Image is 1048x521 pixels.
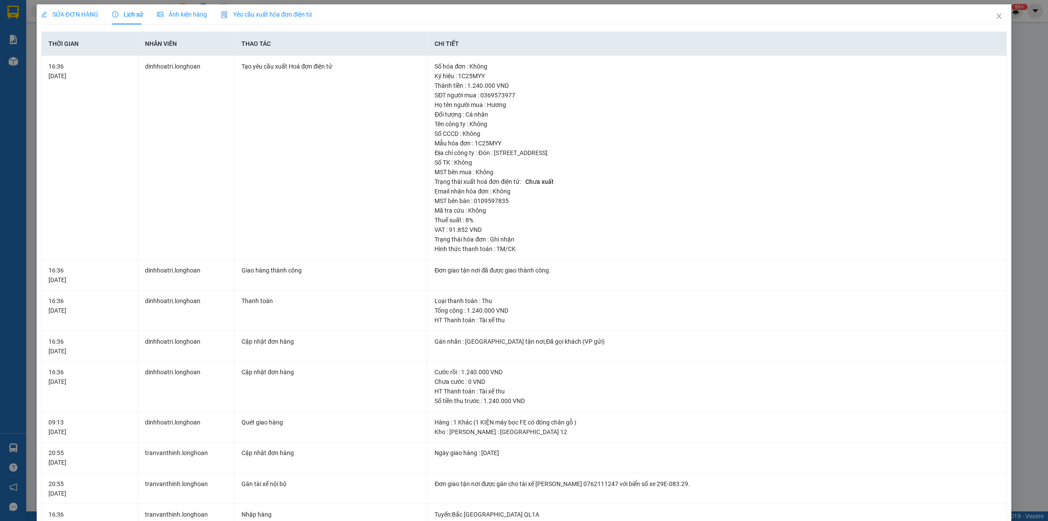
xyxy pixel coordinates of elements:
div: Số CCCD : Không [434,129,1000,138]
div: Hình thức thanh toán : TM/CK [434,244,1000,254]
td: dinhhoatri.longhoan [138,260,234,291]
div: Loại thanh toán : Thu [434,296,1000,306]
div: Số TK : Không [434,158,1000,167]
div: Số hóa đơn : Không [434,62,1000,71]
div: 20:55 [DATE] [48,448,131,467]
div: MST bên mua : Không [434,167,1000,177]
div: Số tiền thu trước : 1.240.000 VND [434,396,1000,406]
div: Đơn giao tận nơi đã được giao thành công. [434,266,1000,275]
div: Nhập hàng [241,510,420,519]
div: Gán tài xế nội bộ [241,479,420,489]
span: Lịch sử [112,11,143,18]
div: VAT : 91.852 VND [434,225,1000,235]
span: clock-circle [112,11,118,17]
div: Chưa cước : 0 VND [434,377,1000,386]
div: Mã tra cứu : Không [434,206,1000,215]
div: 16:36 [DATE] [48,62,131,81]
div: Cước rồi : 1.240.000 VND [434,367,1000,377]
div: HT Thanh toán : Tài xế thu [434,386,1000,396]
div: Tổng cộng : 1.240.000 VND [434,306,1000,315]
span: close [996,13,1003,20]
div: Gán nhãn : [GEOGRAPHIC_DATA] tận nơi,Đã gọi khách (VP gửi) [434,337,1000,346]
div: 16:36 [DATE] [48,337,131,356]
td: dinhhoatri.longhoan [138,331,234,362]
div: Hàng : 1 Khác (1 KIỆN máy bọc FE có đóng chân gỗ ) [434,417,1000,427]
span: Chưa xuất [522,177,557,186]
th: Nhân viên [138,32,234,56]
th: Thời gian [41,32,138,56]
div: MST bên bán : 0109597835 [434,196,1000,206]
div: 16:36 [DATE] [48,266,131,285]
div: Cập nhật đơn hàng [241,367,420,377]
div: Đối tượng : Cá nhân [434,110,1000,119]
div: Giao hàng thành công [241,266,420,275]
span: edit [41,11,47,17]
div: Tên công ty : Không [434,119,1000,129]
div: Ngày giao hàng : [DATE] [434,448,1000,458]
div: 16:36 [DATE] [48,296,131,315]
div: Tạo yêu cầu xuất Hoá đơn điện tử [241,62,420,71]
div: SĐT người mua : 0369573977 [434,90,1000,100]
div: Thuế suất : 8% [434,215,1000,225]
div: Ký hiệu : 1C25MYY [434,71,1000,81]
th: Chi tiết [427,32,1007,56]
div: Cập nhật đơn hàng [241,337,420,346]
td: dinhhoatri.longhoan [138,56,234,260]
th: Thao tác [234,32,427,56]
img: icon [221,11,228,18]
div: Kho : [PERSON_NAME] : [GEOGRAPHIC_DATA] 12 [434,427,1000,437]
span: SỬA ĐƠN HÀNG [41,11,98,18]
div: Thanh toán [241,296,420,306]
div: Trạng thái hóa đơn : Ghi nhận [434,235,1000,244]
div: Cập nhật đơn hàng [241,448,420,458]
td: dinhhoatri.longhoan [138,412,234,443]
td: tranvanthinh.longhoan [138,473,234,504]
td: tranvanthinh.longhoan [138,442,234,473]
div: Họ tên người mua : Hương [434,100,1000,110]
div: Trạng thái xuất hoá đơn điện tử : [434,177,1000,186]
div: Email nhận hóa đơn : Không [434,186,1000,196]
div: Quét giao hàng [241,417,420,427]
div: 16:36 [DATE] [48,367,131,386]
button: Close [987,4,1011,29]
span: Yêu cầu xuất hóa đơn điện tử [221,11,312,18]
div: Đơn giao tận nơi được gán cho tài xế [PERSON_NAME] 0762111247 với biển số xe 29E-083.29. [434,479,1000,489]
span: Ảnh kiện hàng [157,11,207,18]
td: dinhhoatri.longhoan [138,290,234,331]
span: picture [157,11,163,17]
div: Thành tiền : 1.240.000 VND [434,81,1000,90]
td: dinhhoatri.longhoan [138,362,234,412]
div: Mẫu hóa đơn : 1C25MYY [434,138,1000,148]
div: 20:55 [DATE] [48,479,131,498]
div: Địa chỉ công ty : Đón : [STREET_ADDRESS] [434,148,1000,158]
div: 09:13 [DATE] [48,417,131,437]
div: HT Thanh toán : Tài xế thu [434,315,1000,325]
